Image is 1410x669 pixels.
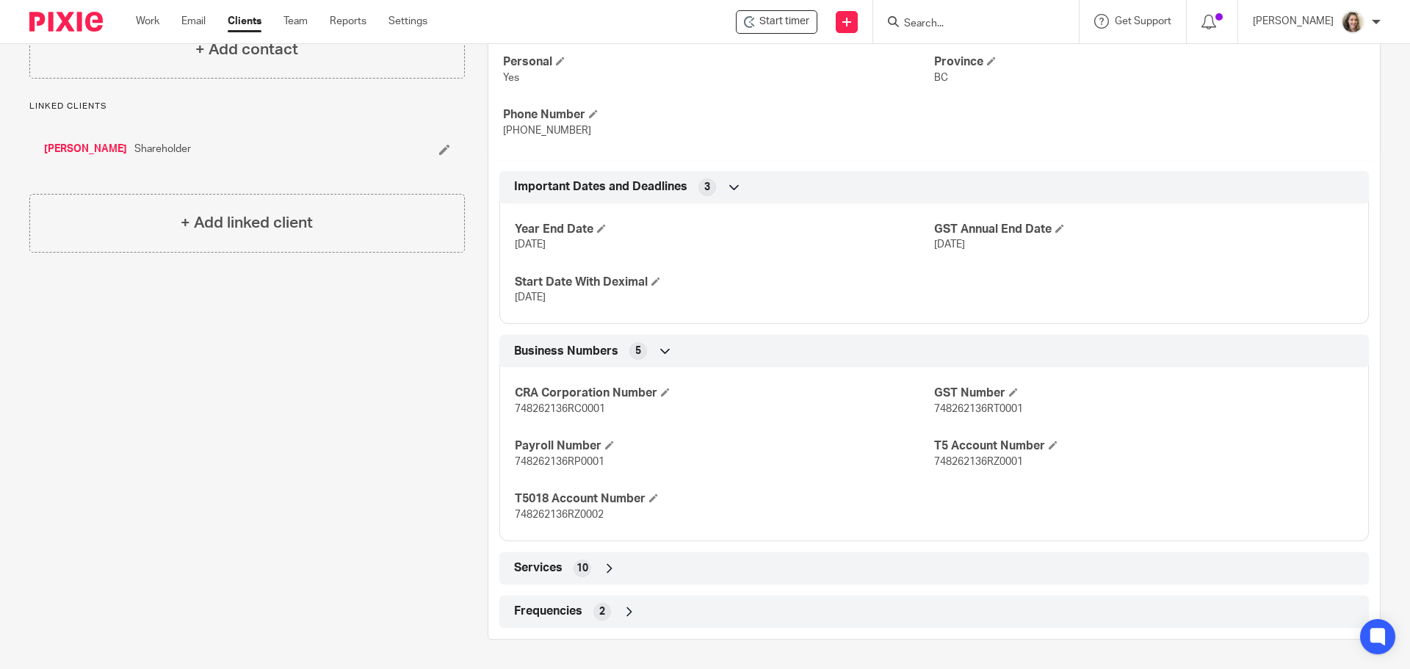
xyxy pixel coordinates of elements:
h4: Province [934,54,1365,70]
span: Shareholder [134,142,191,156]
h4: Personal [503,54,934,70]
a: [PERSON_NAME] [44,142,127,156]
span: 748262136RZ0002 [515,510,604,520]
span: [DATE] [934,239,965,250]
span: 3 [704,180,710,195]
p: [PERSON_NAME] [1253,14,1334,29]
span: [PHONE_NUMBER] [503,126,591,136]
span: 748262136RC0001 [515,404,605,414]
span: Frequencies [514,604,582,619]
h4: GST Annual End Date [934,222,1353,237]
span: 5 [635,344,641,358]
h4: + Add contact [195,38,298,61]
span: Services [514,560,563,576]
span: Important Dates and Deadlines [514,179,687,195]
a: Work [136,14,159,29]
span: [DATE] [515,239,546,250]
span: Business Numbers [514,344,618,359]
p: Linked clients [29,101,465,112]
span: Start timer [759,14,809,29]
h4: Payroll Number [515,438,934,454]
a: Reports [330,14,366,29]
h4: GST Number [934,386,1353,401]
h4: Year End Date [515,222,934,237]
h4: + Add linked client [181,211,313,234]
a: Clients [228,14,261,29]
h4: Start Date With Deximal [515,275,934,290]
span: 2 [599,604,605,619]
span: 748262136RP0001 [515,457,604,467]
span: Get Support [1115,16,1171,26]
img: Pixie [29,12,103,32]
div: Tristar Plumbing Solutions Ltd. [736,10,817,34]
h4: T5 Account Number [934,438,1353,454]
h4: CRA Corporation Number [515,386,934,401]
span: 748262136RT0001 [934,404,1023,414]
span: 748262136RZ0001 [934,457,1023,467]
span: [DATE] [515,292,546,303]
input: Search [903,18,1035,31]
img: IMG_7896.JPG [1341,10,1364,34]
span: 10 [576,561,588,576]
a: Settings [388,14,427,29]
a: Team [283,14,308,29]
h4: T5018 Account Number [515,491,934,507]
h4: Phone Number [503,107,934,123]
a: Email [181,14,206,29]
span: Yes [503,73,519,83]
span: BC [934,73,948,83]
